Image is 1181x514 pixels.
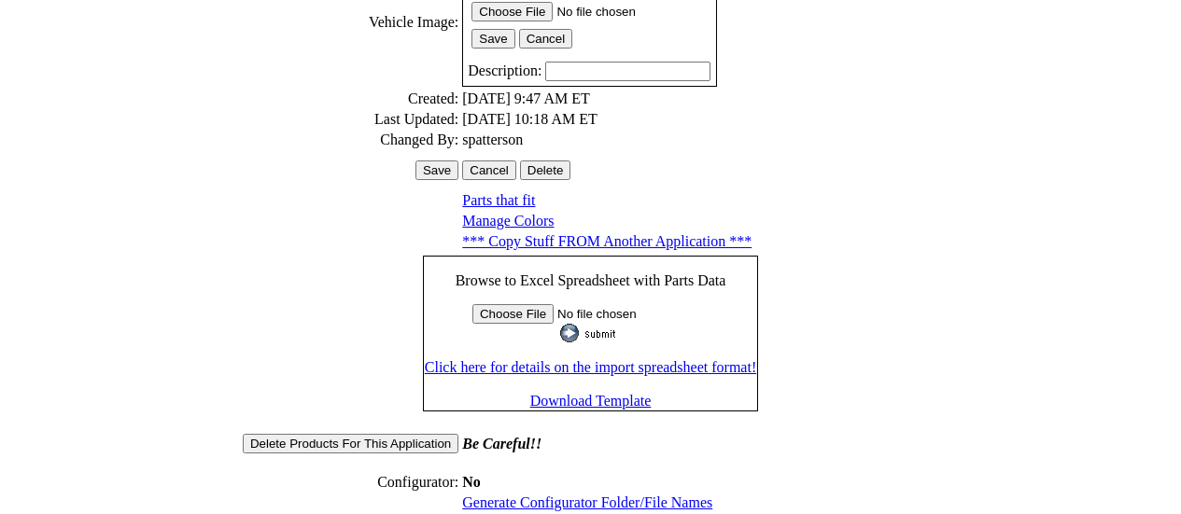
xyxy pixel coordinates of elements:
td: Configurator: [242,456,459,492]
p: Browse to Excel Spreadsheet with Parts Data [425,272,756,289]
i: Be Careful!! [462,436,541,451]
a: Parts that fit [462,192,535,208]
a: Download Template [530,393,652,409]
a: *** Copy Stuff FROM Another Application *** [462,233,752,249]
input: Save [415,160,458,180]
span: Description: [468,63,541,78]
a: Manage Colors [462,213,554,229]
input: Delete Products For This Application [243,434,458,453]
td: Created: [242,90,459,108]
input: Save [471,29,514,49]
td: Changed By: [242,131,459,149]
input: Submit [560,324,620,342]
span: [DATE] 10:18 AM ET [462,111,597,127]
input: Cancel [519,29,573,49]
a: Generate Configurator Folder/File Names [462,494,712,510]
span: spatterson [462,132,523,147]
span: [DATE] 9:47 AM ET [462,90,589,106]
span: No [462,474,481,490]
a: Click here for details on the import spreadsheet format! [425,359,756,375]
input: Cancel [462,160,516,180]
td: Last Updated: [242,110,459,129]
input: Be careful! Delete cannot be un-done! [520,160,571,180]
